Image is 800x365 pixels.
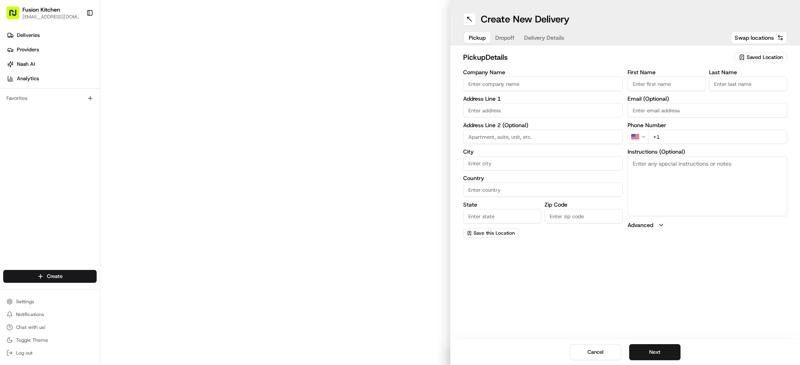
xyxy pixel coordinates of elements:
span: Delivery Details [524,34,564,42]
button: Fusion Kitchen[EMAIL_ADDRESS][DOMAIN_NAME] [3,3,83,22]
span: Deliveries [17,32,40,39]
label: Phone Number [628,122,787,128]
label: State [463,202,541,207]
span: Notifications [16,311,44,318]
input: Enter city [463,156,623,170]
button: [EMAIL_ADDRESS][DOMAIN_NAME] [22,14,80,20]
label: Country [463,175,623,181]
button: Settings [3,296,97,307]
input: Apartment, suite, unit, etc. [463,130,623,144]
span: Nash AI [17,61,35,68]
div: Favorites [3,92,97,105]
button: Save this Location [463,228,518,238]
span: Swap locations [735,34,774,42]
h2: pickup Details [463,52,730,63]
a: Deliveries [3,29,100,42]
input: Enter last name [709,77,787,91]
label: Zip Code [545,202,623,207]
label: Instructions (Optional) [628,149,787,154]
span: Create [47,273,63,280]
button: Fusion Kitchen [22,6,60,14]
label: Email (Optional) [628,96,787,101]
button: Cancel [570,344,621,360]
button: Next [629,344,681,360]
input: Enter address [463,103,623,118]
label: Address Line 1 [463,96,623,101]
input: Enter phone number [648,130,787,144]
span: Chat with us! [16,324,45,331]
a: Analytics [3,72,100,85]
span: Analytics [17,75,39,82]
a: Providers [3,43,100,56]
span: Save this Location [474,230,515,236]
input: Enter zip code [545,209,623,223]
button: Toggle Theme [3,335,97,346]
label: Company Name [463,69,623,75]
button: Notifications [3,309,97,320]
label: Address Line 2 (Optional) [463,122,623,128]
button: Chat with us! [3,322,97,333]
input: Enter company name [463,77,623,91]
button: Log out [3,347,97,359]
a: Nash AI [3,58,100,71]
label: City [463,149,623,154]
input: Enter email address [628,103,787,118]
input: Enter country [463,182,623,197]
input: Enter first name [628,77,706,91]
span: Dropoff [495,34,514,42]
label: First Name [628,69,706,75]
span: Settings [16,298,34,305]
button: Advanced [628,221,787,229]
button: Saved Location [734,52,787,63]
button: Create [3,270,97,283]
span: Saved Location [747,54,783,61]
button: Swap locations [731,31,787,44]
span: Toggle Theme [16,337,48,343]
span: Pickup [469,34,486,42]
span: Providers [17,46,39,53]
h1: Create New Delivery [481,13,569,26]
span: Log out [16,350,32,356]
label: Last Name [709,69,787,75]
input: Enter state [463,209,541,223]
label: Advanced [628,221,653,229]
